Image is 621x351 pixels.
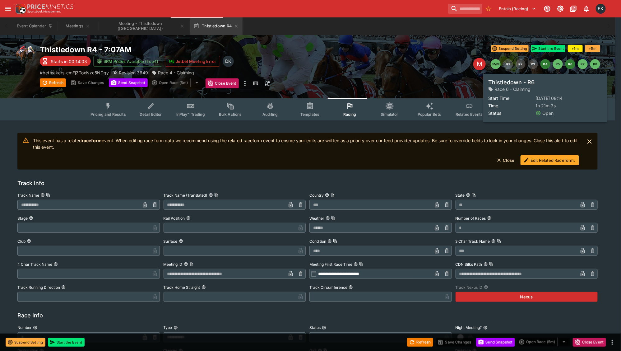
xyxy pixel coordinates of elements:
button: Close Event [206,78,239,88]
button: open drawer [2,3,14,14]
button: Copy To Clipboard [359,262,364,266]
button: No Bookmarks [484,4,494,14]
button: +1m [568,45,583,52]
img: jetbet-logo.svg [168,58,174,64]
button: Copy To Clipboard [331,193,335,197]
button: Refresh [40,78,66,87]
div: Event type filters [86,98,530,120]
p: CDN Silks Path [456,262,482,267]
button: Connected to PK [542,3,553,14]
button: Suspend Betting [491,45,529,52]
p: Track Nexus ID [456,285,483,290]
span: Bulk Actions [219,112,242,117]
span: Auditing [262,112,278,117]
span: Detail Editor [140,112,162,117]
button: Close [493,155,518,165]
p: Track Circumference [309,285,347,290]
button: Toggle light/dark mode [555,3,566,14]
button: R3 [528,59,538,69]
button: Emily Kim [594,2,608,16]
strong: raceform [82,138,102,143]
h5: Track Info [17,180,44,187]
p: Night Meeting? [456,325,482,330]
p: Track Name (Translated) [164,193,207,198]
button: Close Event [573,338,606,347]
button: Documentation [568,3,579,14]
button: R6 [565,59,575,69]
button: Nexus [456,292,598,302]
p: Track Home Straight [164,285,200,290]
p: Overtype [519,80,536,87]
button: R5 [553,59,563,69]
div: Race 4 - Claiming [152,69,194,76]
p: Status [309,325,321,330]
button: Select Tenant [495,4,540,14]
p: Starts in 00:14:03 [51,58,87,65]
button: Suspend Betting [6,338,45,347]
p: Type [164,325,172,330]
button: Jetbet Meeting Error [165,56,220,67]
button: Send Snapshot [109,78,148,87]
p: Override [549,80,565,87]
h5: Race Info [17,312,43,319]
div: split button [517,338,570,346]
p: Number [17,325,32,330]
button: R4 [540,59,550,69]
button: Copy To Clipboard [214,193,219,197]
p: 4 Char Track Name [17,262,52,267]
span: Pricing and Results [90,112,126,117]
button: R8 [590,59,600,69]
p: Rail Position [164,216,185,221]
span: Simulator [381,112,398,117]
span: Related Events [456,112,483,117]
img: PriceKinetics Logo [14,2,26,15]
button: Send Snapshot [476,338,515,347]
nav: pagination navigation [491,59,600,69]
button: Copy To Clipboard [333,239,337,243]
button: more [241,78,249,88]
button: Thistledown R4 [190,17,242,35]
img: Sportsbook Management [27,10,61,13]
button: Edit Related Raceform. [521,155,579,165]
img: horse_racing.png [15,45,35,65]
button: close [584,136,595,147]
button: Copy To Clipboard [472,193,476,197]
div: Start From [509,79,600,88]
button: Event Calendar [13,17,57,35]
p: Stage [17,216,28,221]
p: State [456,193,465,198]
span: Popular Bets [418,112,441,117]
button: Meetings [58,17,98,35]
button: Start the Event [531,45,565,52]
button: R1 [503,59,513,69]
button: Copy To Clipboard [189,262,194,266]
p: Meeting ID [164,262,183,267]
button: Copy To Clipboard [331,216,336,220]
span: InPlay™ Trading [176,112,205,117]
div: Dabin Kim [223,56,234,67]
p: Track Running Direction [17,285,60,290]
p: Revision 3649 [119,69,148,76]
button: Meeting - Thistledown (USA) [99,17,188,35]
input: search [448,4,482,14]
span: Racing [343,112,356,117]
button: Copy To Clipboard [46,193,50,197]
button: Refresh [407,338,433,347]
button: Start the Event [48,338,85,347]
div: Edit Meeting [473,58,486,70]
p: Auto-Save [578,80,597,87]
div: split button [150,78,203,87]
div: Emily Kim [596,4,606,14]
button: Notifications [581,3,592,14]
button: Copy To Clipboard [497,239,501,243]
p: Race 4 - Claiming [158,69,194,76]
p: Meeting First Race Time [309,262,352,267]
span: System Controls [494,112,525,117]
p: Track Name [17,193,39,198]
div: This event has a related event. When editing race form data we recommend using the related racefo... [33,135,579,168]
button: R7 [578,59,588,69]
button: Copy To Clipboard [489,262,494,266]
button: more [609,339,616,346]
h2: Copy To Clipboard [40,45,320,54]
p: Number of Races [456,216,486,221]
